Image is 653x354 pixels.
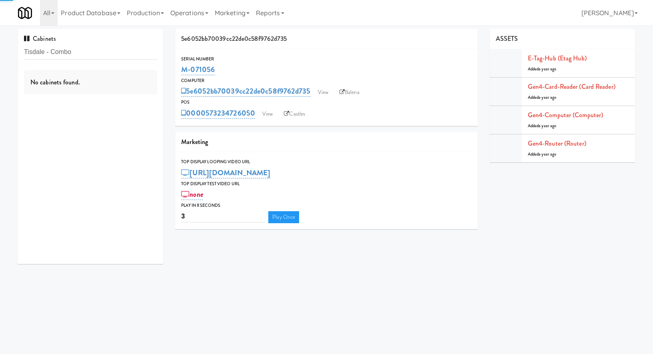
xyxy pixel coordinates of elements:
div: Play in X seconds [181,202,472,210]
input: Search cabinets [24,45,157,60]
div: Computer [181,77,472,85]
a: 0000573234726050 [181,108,255,119]
span: Added [528,66,557,72]
a: M-071056 [181,64,215,75]
a: Play Once [268,211,299,223]
img: Micromart [18,6,32,20]
div: Serial Number [181,55,472,63]
span: a year ago [539,94,556,100]
div: 5e6052bb70039cc22de0c58f9762d735 [175,29,478,49]
a: Gen4-card-reader (Card Reader) [528,82,615,91]
span: Marketing [181,137,208,146]
span: Added [528,94,557,100]
a: E-tag-hub (Etag Hub) [528,54,587,63]
a: none [181,189,203,200]
span: a year ago [539,123,556,129]
span: Added [528,123,557,129]
span: ASSETS [496,34,518,43]
span: Cabinets [24,34,56,43]
a: View [258,108,277,120]
a: Castles [280,108,309,120]
a: Gen4-computer (Computer) [528,110,603,120]
a: [URL][DOMAIN_NAME] [181,167,270,178]
span: Added [528,151,557,157]
div: Top Display Looping Video Url [181,158,472,166]
span: a year ago [539,151,556,157]
span: a year ago [539,66,556,72]
a: Balena [335,86,363,98]
a: View [314,86,332,98]
div: Top Display Test Video Url [181,180,472,188]
a: Gen4-router (Router) [528,139,586,148]
div: POS [181,98,472,106]
a: 5e6052bb70039cc22de0c58f9762d735 [181,86,310,97]
span: No cabinets found. [30,78,80,87]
